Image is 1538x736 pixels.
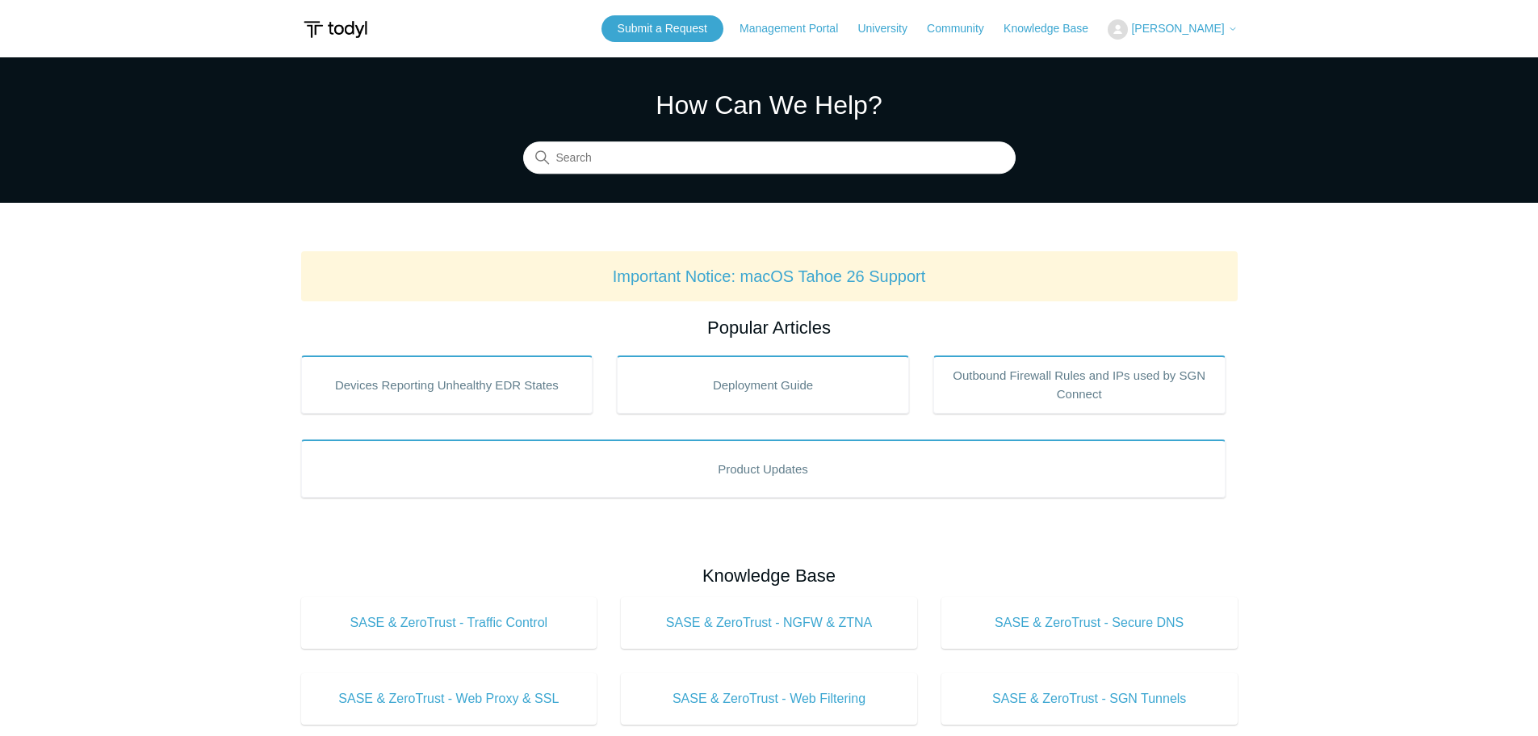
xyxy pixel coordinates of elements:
a: Knowledge Base [1004,20,1104,37]
span: SASE & ZeroTrust - Secure DNS [966,613,1213,633]
a: SASE & ZeroTrust - Traffic Control [301,597,597,649]
a: Product Updates [301,439,1226,498]
a: SASE & ZeroTrust - Web Proxy & SSL [301,673,597,725]
a: SASE & ZeroTrust - Secure DNS [941,597,1238,649]
a: University [857,20,923,37]
a: SASE & ZeroTrust - SGN Tunnels [941,673,1238,725]
h2: Knowledge Base [301,562,1238,589]
input: Search [523,142,1016,175]
a: Outbound Firewall Rules and IPs used by SGN Connect [933,355,1226,414]
a: Submit a Request [601,15,723,42]
a: Devices Reporting Unhealthy EDR States [301,355,593,414]
span: SASE & ZeroTrust - NGFW & ZTNA [645,613,893,633]
img: Todyl Support Center Help Center home page [301,15,370,44]
a: Management Portal [740,20,854,37]
span: [PERSON_NAME] [1131,22,1224,35]
a: SASE & ZeroTrust - Web Filtering [621,673,917,725]
a: Deployment Guide [617,355,909,414]
h1: How Can We Help? [523,86,1016,124]
span: SASE & ZeroTrust - Web Proxy & SSL [325,689,573,709]
a: Important Notice: macOS Tahoe 26 Support [613,267,926,285]
h2: Popular Articles [301,314,1238,341]
span: SASE & ZeroTrust - Web Filtering [645,689,893,709]
span: SASE & ZeroTrust - SGN Tunnels [966,689,1213,709]
a: SASE & ZeroTrust - NGFW & ZTNA [621,597,917,649]
span: SASE & ZeroTrust - Traffic Control [325,613,573,633]
a: Community [927,20,1000,37]
button: [PERSON_NAME] [1108,19,1237,40]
